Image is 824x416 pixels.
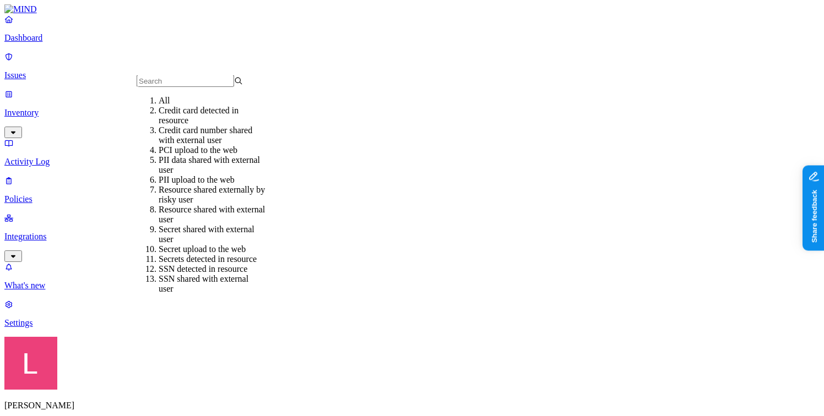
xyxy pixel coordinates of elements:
input: Search [137,75,234,87]
img: Landen Brown [4,337,57,390]
p: Activity Log [4,157,820,167]
div: SSN detected in resource [159,264,265,274]
p: Inventory [4,108,820,118]
div: PCI upload to the web [159,145,265,155]
a: Issues [4,52,820,80]
img: MIND [4,4,37,14]
a: Dashboard [4,14,820,43]
a: Inventory [4,89,820,136]
a: Integrations [4,213,820,260]
p: Policies [4,194,820,204]
div: Credit card detected in resource [159,106,265,125]
p: Issues [4,70,820,80]
p: Dashboard [4,33,820,43]
div: Secret upload to the web [159,244,265,254]
a: What's new [4,262,820,291]
a: Settings [4,299,820,328]
a: MIND [4,4,820,14]
p: Settings [4,318,820,328]
div: Secrets detected in resource [159,254,265,264]
a: Activity Log [4,138,820,167]
div: PII data shared with external user [159,155,265,175]
div: All [159,96,265,106]
div: SSN shared with external user [159,274,265,294]
p: [PERSON_NAME] [4,401,820,410]
div: Resource shared externally by risky user [159,185,265,205]
p: What's new [4,281,820,291]
a: Policies [4,176,820,204]
div: Credit card number shared with external user [159,125,265,145]
div: Secret shared with external user [159,225,265,244]
div: PII upload to the web [159,175,265,185]
div: Resource shared with external user [159,205,265,225]
p: Integrations [4,232,820,242]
